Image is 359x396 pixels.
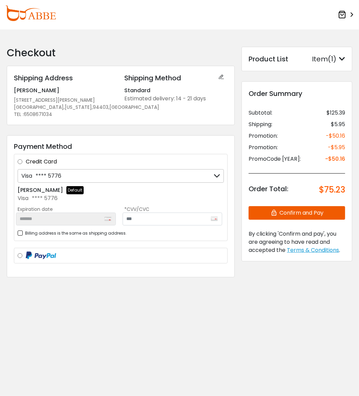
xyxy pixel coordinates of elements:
button: Confirm and Pay [249,206,345,220]
div: Shipping: [249,120,272,128]
div: [PERSON_NAME] [18,186,63,194]
a: > [338,8,354,21]
span: [US_STATE] [65,104,92,111]
div: Visa [18,194,224,202]
h3: Payment Method [14,142,228,151]
div: Subtotal: [249,109,272,117]
div: Item(1) [312,54,345,64]
h2: Checkout [7,47,235,59]
label: Expiration date [18,206,118,213]
span: Default [66,186,84,194]
div: $125.39 [326,109,345,117]
div: Estimated delivery: 14 - 21 days [124,95,228,103]
label: Billing address is the same as shipping address. [18,229,127,237]
div: Order Total: [249,184,288,196]
div: Shipping Method [124,73,228,83]
div: TEL : [14,111,118,118]
div: Visa [21,170,61,182]
div: $75.23 [319,184,345,196]
div: PromoCode [YEAR]: [249,155,301,163]
div: Promotion: [249,132,278,140]
span: > [347,9,354,21]
div: Standard [124,86,228,95]
span: 94403 [93,104,108,111]
span: [STREET_ADDRESS][PERSON_NAME] [14,97,95,103]
span: 6508671034 [24,111,52,118]
div: -$50.16 [326,132,345,140]
span: [GEOGRAPHIC_DATA] [14,104,64,111]
div: Product List [249,54,288,64]
img: abbeglasses.com [5,5,56,21]
label: Credit Card [26,158,224,166]
div: Shipping Address [14,73,118,83]
div: -$50.16 [325,155,345,163]
span: By clicking 'Confirm and pay', you are agreeing to have read and accepted the [249,230,336,254]
div: Promotion: [249,143,278,152]
span: Terms & Conditions [287,246,339,254]
div: -$5.95 [328,143,345,152]
img: paypal-logo.png [26,252,56,260]
span: [GEOGRAPHIC_DATA] [109,104,159,111]
label: *CVV/CVC [124,206,224,213]
div: , , , [14,104,118,111]
div: . [249,230,345,254]
span: [PERSON_NAME] [14,86,59,94]
div: Order Summary [249,88,345,99]
div: $5.95 [331,120,345,128]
